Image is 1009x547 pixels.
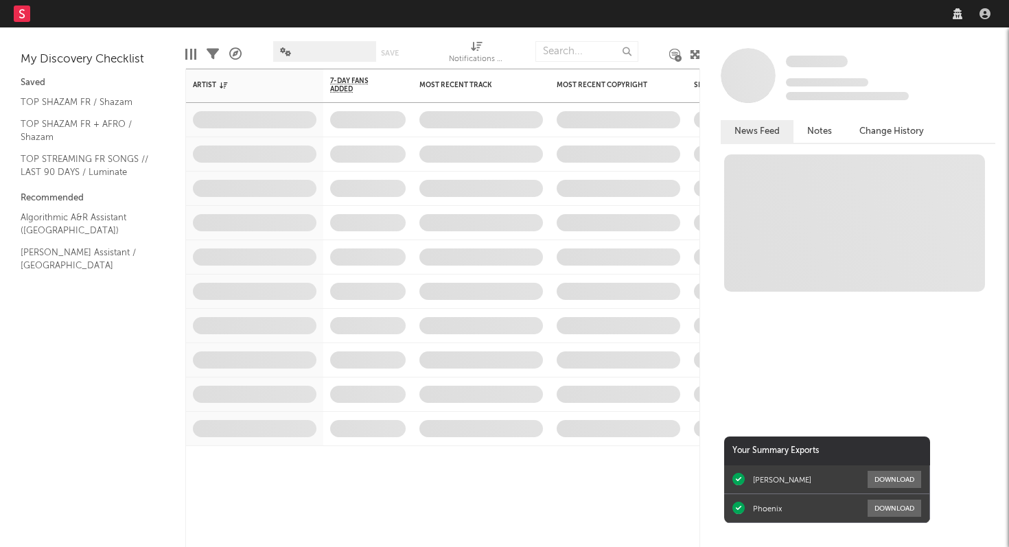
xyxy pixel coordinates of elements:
[557,81,660,89] div: Most Recent Copyright
[229,34,242,74] div: A&R Pipeline
[786,78,868,86] span: Tracking Since: [DATE]
[21,51,165,68] div: My Discovery Checklist
[449,34,504,74] div: Notifications (Artist)
[21,190,165,207] div: Recommended
[21,152,151,180] a: TOP STREAMING FR SONGS // LAST 90 DAYS / Luminate
[724,437,930,465] div: Your Summary Exports
[381,49,399,57] button: Save
[330,77,385,93] span: 7-Day Fans Added
[786,55,848,69] a: Some Artist
[868,471,921,488] button: Download
[193,81,296,89] div: Artist
[753,504,782,513] div: Phoenix
[753,475,811,485] div: [PERSON_NAME]
[694,81,797,89] div: Spotify Monthly Listeners
[786,56,848,67] span: Some Artist
[21,210,151,238] a: Algorithmic A&R Assistant ([GEOGRAPHIC_DATA])
[793,120,846,143] button: Notes
[535,41,638,62] input: Search...
[21,117,151,145] a: TOP SHAZAM FR + AFRO / Shazam
[207,34,219,74] div: Filters
[786,92,909,100] span: 0 fans last week
[846,120,938,143] button: Change History
[185,34,196,74] div: Edit Columns
[449,51,504,68] div: Notifications (Artist)
[419,81,522,89] div: Most Recent Track
[21,75,165,91] div: Saved
[21,245,151,273] a: [PERSON_NAME] Assistant / [GEOGRAPHIC_DATA]
[721,120,793,143] button: News Feed
[868,500,921,517] button: Download
[21,95,151,110] a: TOP SHAZAM FR / Shazam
